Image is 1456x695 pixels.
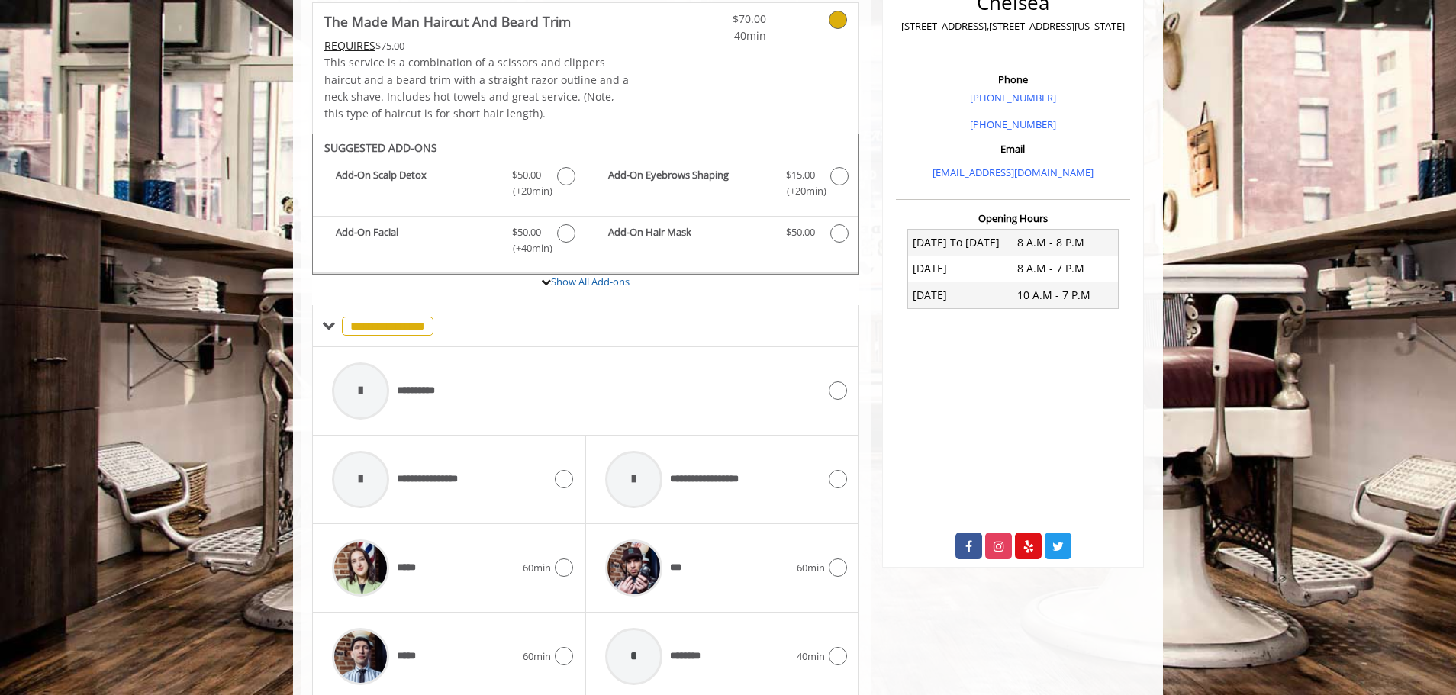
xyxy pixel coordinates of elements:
b: SUGGESTED ADD-ONS [324,140,437,155]
label: Add-On Eyebrows Shaping [593,167,850,203]
a: [PHONE_NUMBER] [970,117,1056,131]
span: $50.00 [512,167,541,183]
td: 8 A.M - 8 P.M [1013,230,1118,256]
span: (+20min ) [778,183,823,199]
span: (+40min ) [504,240,549,256]
div: $75.00 [324,37,631,54]
span: 40min [676,27,766,44]
span: 40min [797,648,825,664]
span: 60min [523,560,551,576]
p: [STREET_ADDRESS],[STREET_ADDRESS][US_STATE] [900,18,1126,34]
span: $50.00 [786,224,815,240]
b: The Made Man Haircut And Beard Trim [324,11,571,32]
h3: Phone [900,74,1126,85]
div: The Made Man Haircut And Beard Trim Add-onS [312,134,859,275]
label: Add-On Hair Mask [593,224,850,246]
td: 8 A.M - 7 P.M [1013,256,1118,282]
td: [DATE] [908,256,1013,282]
span: $15.00 [786,167,815,183]
b: Add-On Scalp Detox [336,167,497,199]
span: This service needs some Advance to be paid before we block your appointment [324,38,375,53]
span: 60min [523,648,551,664]
label: Add-On Scalp Detox [321,167,577,203]
p: This service is a combination of a scissors and clippers haircut and a beard trim with a straight... [324,54,631,123]
h3: Email [900,143,1126,154]
span: (+20min ) [504,183,549,199]
label: Add-On Facial [321,224,577,260]
a: [EMAIL_ADDRESS][DOMAIN_NAME] [933,166,1094,179]
td: 10 A.M - 7 P.M [1013,282,1118,308]
span: $70.00 [676,11,766,27]
b: Add-On Eyebrows Shaping [608,167,770,199]
a: Show All Add-ons [551,275,630,288]
a: [PHONE_NUMBER] [970,91,1056,105]
b: Add-On Facial [336,224,497,256]
td: [DATE] To [DATE] [908,230,1013,256]
b: Add-On Hair Mask [608,224,770,243]
span: 60min [797,560,825,576]
h3: Opening Hours [896,213,1130,224]
span: $50.00 [512,224,541,240]
td: [DATE] [908,282,1013,308]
